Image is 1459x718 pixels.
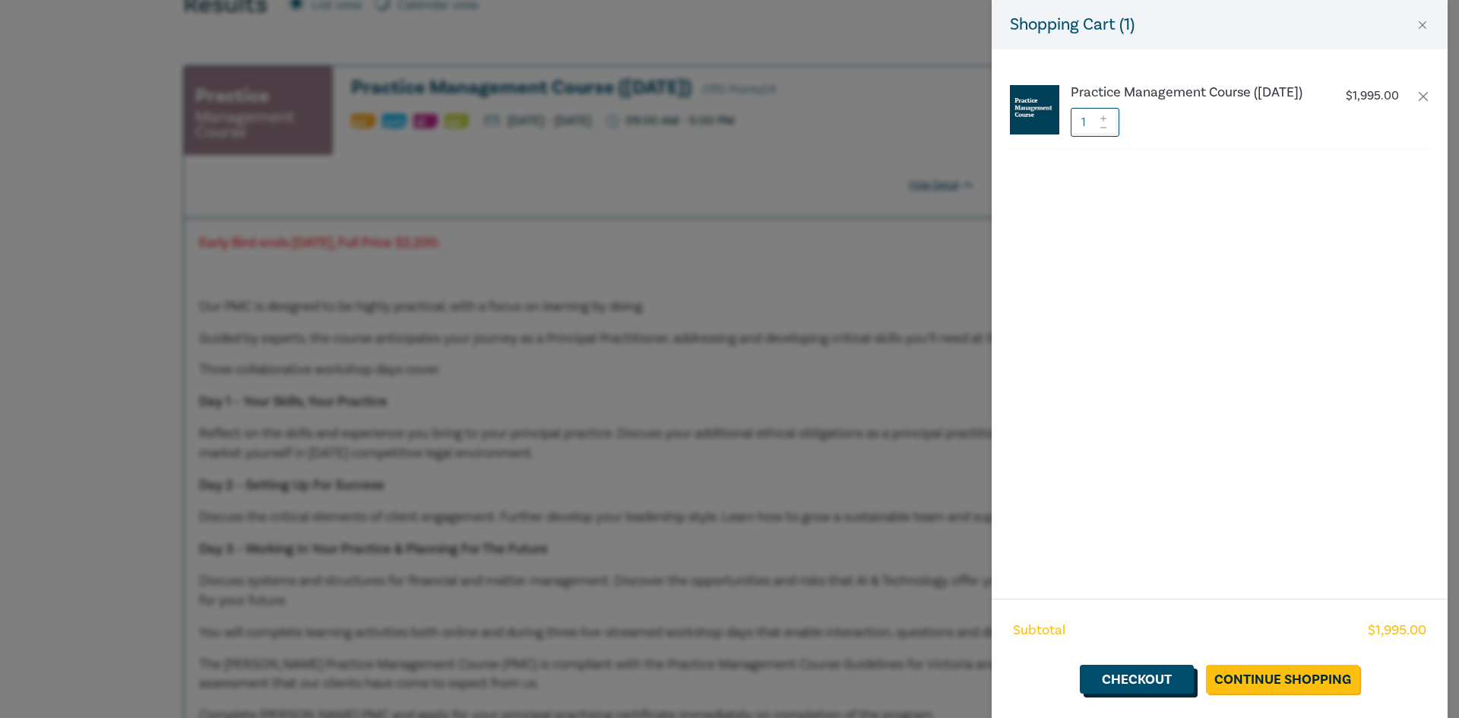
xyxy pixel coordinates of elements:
[1368,621,1426,641] span: $ 1,995.00
[1010,12,1135,37] h5: Shopping Cart ( 1 )
[1346,89,1399,103] p: $ 1,995.00
[1071,108,1119,137] input: 1
[1416,18,1429,32] button: Close
[1071,85,1323,100] a: Practice Management Course ([DATE])
[1080,665,1194,694] a: Checkout
[1010,85,1059,134] img: Practice%20Management%20Course.jpg
[1013,621,1065,641] span: Subtotal
[1206,665,1359,694] a: Continue Shopping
